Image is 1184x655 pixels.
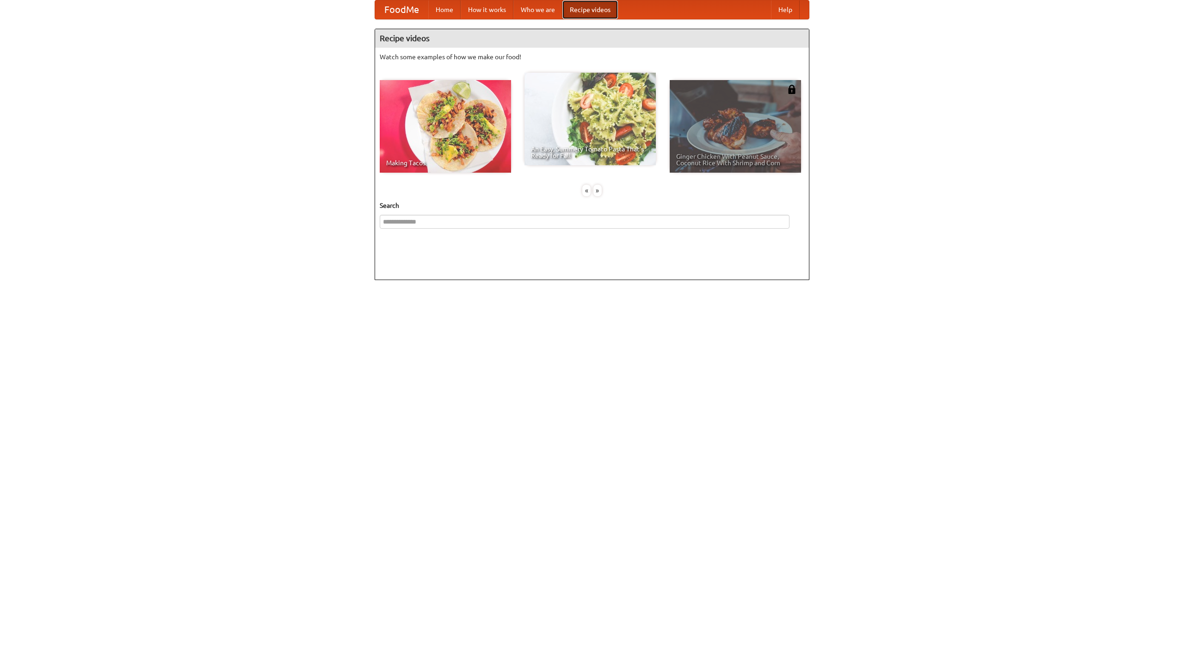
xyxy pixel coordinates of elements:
a: FoodMe [375,0,428,19]
a: How it works [461,0,513,19]
div: » [593,185,602,196]
span: Making Tacos [386,160,505,166]
h5: Search [380,201,804,210]
div: « [582,185,591,196]
img: 483408.png [787,85,796,94]
a: Help [771,0,800,19]
a: Recipe videos [562,0,618,19]
h4: Recipe videos [375,29,809,48]
a: An Easy, Summery Tomato Pasta That's Ready for Fall [524,73,656,165]
p: Watch some examples of how we make our food! [380,52,804,62]
a: Who we are [513,0,562,19]
a: Home [428,0,461,19]
a: Making Tacos [380,80,511,173]
span: An Easy, Summery Tomato Pasta That's Ready for Fall [531,146,649,159]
